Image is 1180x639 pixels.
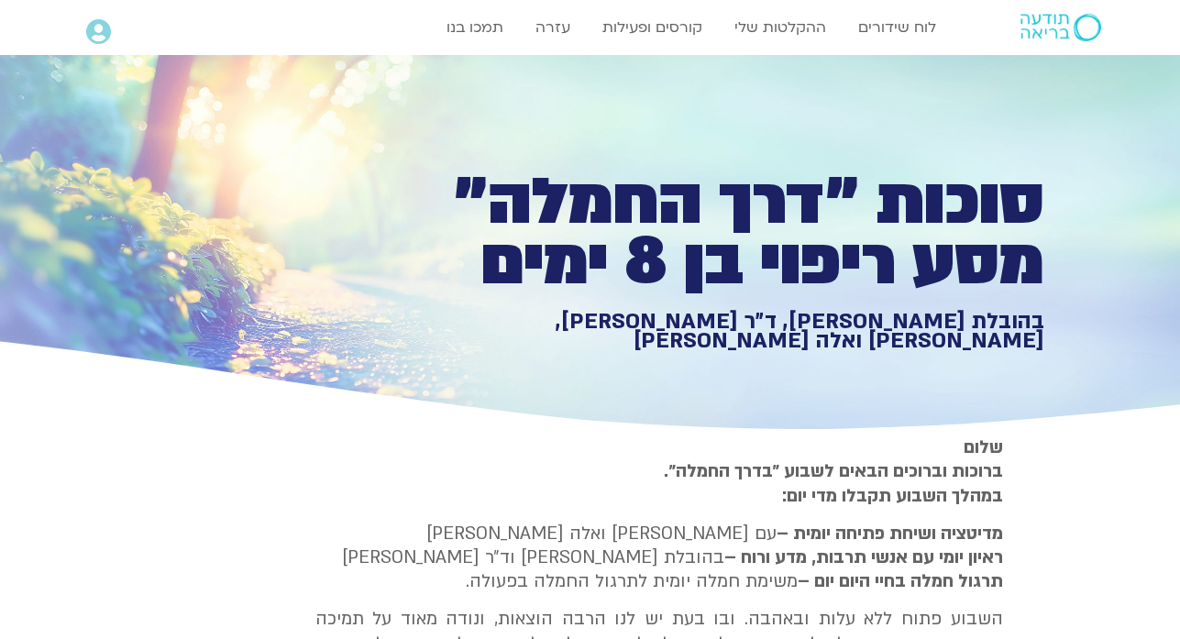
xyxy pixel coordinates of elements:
[409,312,1044,351] h1: בהובלת [PERSON_NAME], ד״ר [PERSON_NAME], [PERSON_NAME] ואלה [PERSON_NAME]
[664,459,1003,507] strong: ברוכות וברוכים הבאים לשבוע ״בדרך החמלה״. במהלך השבוע תקבלו מדי יום:
[409,172,1044,292] h1: סוכות ״דרך החמלה״ מסע ריפוי בן 8 ימים
[1020,14,1101,41] img: תודעה בריאה
[724,545,1003,569] b: ראיון יומי עם אנשי תרבות, מדע ורוח –
[526,10,579,45] a: עזרה
[849,10,945,45] a: לוח שידורים
[725,10,835,45] a: ההקלטות שלי
[798,569,1003,593] b: תרגול חמלה בחיי היום יום –
[964,435,1003,459] strong: שלום
[593,10,711,45] a: קורסים ופעילות
[437,10,513,45] a: תמכו בנו
[777,522,1003,545] strong: מדיטציה ושיחת פתיחה יומית –
[315,522,1003,594] p: עם [PERSON_NAME] ואלה [PERSON_NAME] בהובלת [PERSON_NAME] וד״ר [PERSON_NAME] משימת חמלה יומית לתרג...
